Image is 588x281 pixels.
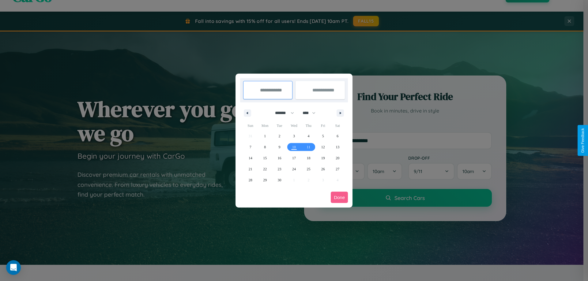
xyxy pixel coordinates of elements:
[316,121,330,131] span: Fri
[263,153,267,164] span: 15
[301,142,316,153] button: 11
[6,260,21,275] div: Open Intercom Messenger
[287,121,301,131] span: Wed
[316,142,330,153] button: 12
[321,164,325,175] span: 26
[330,121,345,131] span: Sat
[336,153,339,164] span: 20
[279,131,281,142] span: 2
[581,128,585,153] div: Give Feedback
[258,121,272,131] span: Mon
[272,142,287,153] button: 9
[287,153,301,164] button: 17
[258,164,272,175] button: 22
[330,164,345,175] button: 27
[316,131,330,142] button: 5
[316,164,330,175] button: 26
[337,131,338,142] span: 6
[292,153,296,164] span: 17
[287,164,301,175] button: 24
[292,142,296,153] span: 10
[336,164,339,175] span: 27
[330,131,345,142] button: 6
[330,153,345,164] button: 20
[272,175,287,186] button: 30
[264,131,266,142] span: 1
[272,121,287,131] span: Tue
[258,153,272,164] button: 15
[293,131,295,142] span: 3
[330,142,345,153] button: 13
[272,131,287,142] button: 2
[287,131,301,142] button: 3
[272,164,287,175] button: 23
[243,121,258,131] span: Sun
[263,175,267,186] span: 29
[336,142,339,153] span: 13
[301,121,316,131] span: Thu
[316,153,330,164] button: 19
[321,153,325,164] span: 19
[249,153,252,164] span: 14
[322,131,324,142] span: 5
[292,164,296,175] span: 24
[279,142,281,153] span: 9
[243,142,258,153] button: 7
[287,142,301,153] button: 10
[307,153,310,164] span: 18
[307,164,310,175] span: 25
[249,164,252,175] span: 21
[278,175,281,186] span: 30
[321,142,325,153] span: 12
[301,131,316,142] button: 4
[278,164,281,175] span: 23
[307,142,311,153] span: 11
[243,164,258,175] button: 21
[250,142,251,153] span: 7
[301,153,316,164] button: 18
[331,192,348,203] button: Done
[301,164,316,175] button: 25
[258,175,272,186] button: 29
[243,153,258,164] button: 14
[278,153,281,164] span: 16
[258,131,272,142] button: 1
[272,153,287,164] button: 16
[243,175,258,186] button: 28
[263,164,267,175] span: 22
[258,142,272,153] button: 8
[307,131,309,142] span: 4
[264,142,266,153] span: 8
[249,175,252,186] span: 28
